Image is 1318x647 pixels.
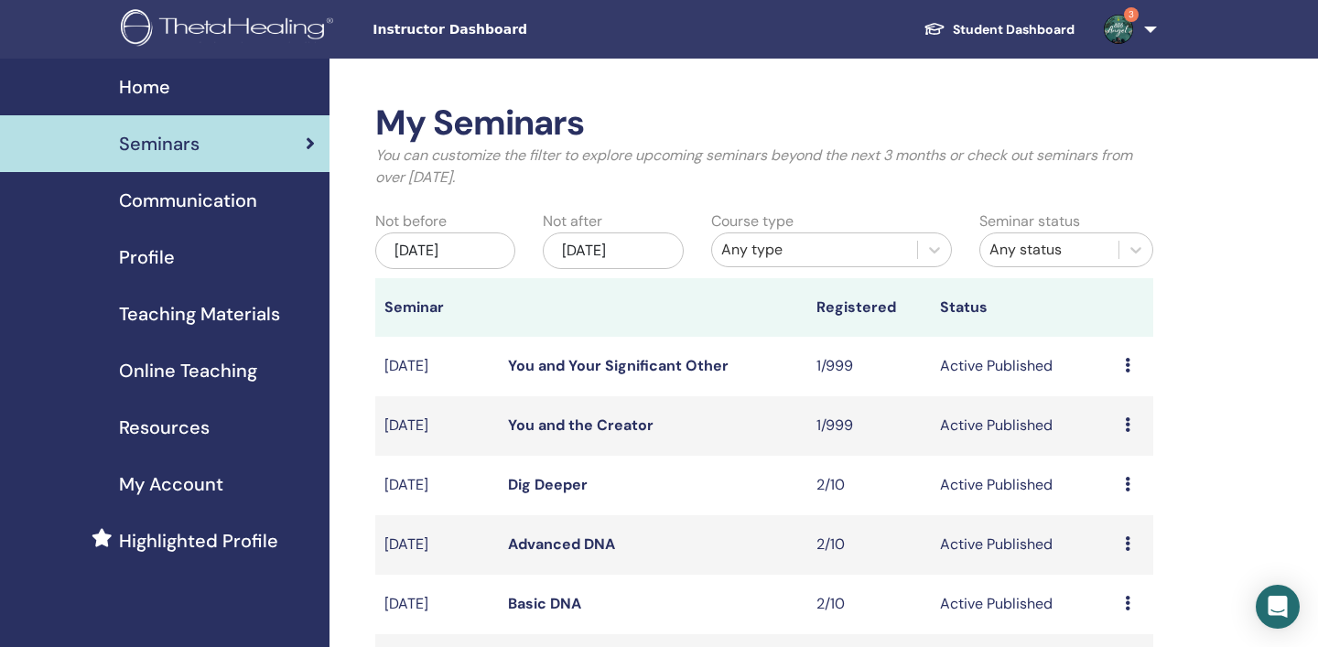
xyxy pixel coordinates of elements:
div: Any status [989,239,1109,261]
span: Instructor Dashboard [373,20,647,39]
span: Resources [119,414,210,441]
p: You can customize the filter to explore upcoming seminars beyond the next 3 months or check out s... [375,145,1153,189]
div: [DATE] [375,232,515,269]
span: Communication [119,187,257,214]
label: Seminar status [979,210,1080,232]
td: 1/999 [807,396,931,456]
th: Status [931,278,1116,337]
span: Highlighted Profile [119,527,278,555]
a: Basic DNA [508,594,581,613]
td: [DATE] [375,515,499,575]
h2: My Seminars [375,102,1153,145]
a: Dig Deeper [508,475,588,494]
span: Home [119,73,170,101]
img: logo.png [121,9,340,50]
td: Active Published [931,396,1116,456]
span: Seminars [119,130,200,157]
th: Seminar [375,278,499,337]
span: Online Teaching [119,357,257,384]
span: Profile [119,243,175,271]
label: Not after [543,210,602,232]
td: [DATE] [375,456,499,515]
img: default.jpg [1104,15,1133,44]
a: Advanced DNA [508,534,615,554]
td: Active Published [931,515,1116,575]
div: Any type [721,239,908,261]
label: Not before [375,210,447,232]
td: [DATE] [375,337,499,396]
th: Registered [807,278,931,337]
span: Teaching Materials [119,300,280,328]
td: Active Published [931,575,1116,634]
label: Course type [711,210,794,232]
td: Active Published [931,337,1116,396]
td: 2/10 [807,456,931,515]
div: Open Intercom Messenger [1256,585,1300,629]
td: 1/999 [807,337,931,396]
td: [DATE] [375,396,499,456]
td: Active Published [931,456,1116,515]
td: 2/10 [807,575,931,634]
div: [DATE] [543,232,683,269]
img: graduation-cap-white.svg [924,21,945,37]
a: Student Dashboard [909,13,1089,47]
td: 2/10 [807,515,931,575]
span: 3 [1124,7,1139,22]
span: My Account [119,470,223,498]
a: You and Your Significant Other [508,356,729,375]
a: You and the Creator [508,415,654,435]
td: [DATE] [375,575,499,634]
